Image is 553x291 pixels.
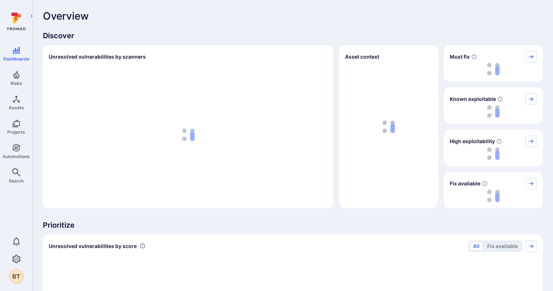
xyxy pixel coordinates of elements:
[3,56,29,62] span: Dashboards
[43,31,543,41] span: Discover
[9,269,24,284] button: BT
[27,12,36,20] button: Expand navigation menu
[7,129,25,135] span: Projects
[482,181,488,186] svg: Vulnerabilities with fix available
[487,105,500,118] img: Loading...
[487,63,500,75] img: Loading...
[497,96,503,102] svg: Confirmed exploitable by KEV
[9,105,24,110] span: Assets
[49,53,146,60] h2: Unresolved vulnerabilities by scanners
[450,138,495,145] span: High exploitability
[450,189,537,202] div: loading spinner
[9,178,24,184] span: Search
[444,172,543,208] div: Fix available
[444,45,543,82] div: Must fix
[450,63,537,76] div: loading spinner
[450,95,496,103] span: Known exploitable
[11,80,22,86] span: Risks
[43,10,89,22] span: Overview
[470,242,483,251] button: All
[29,13,34,19] i: Expand navigation menu
[182,129,195,141] img: Loading...
[49,67,328,202] div: loading spinner
[9,269,24,284] div: Billy Tinnes
[444,130,543,166] div: High exploitability
[487,148,500,160] img: Loading...
[487,190,500,202] img: Loading...
[3,154,30,159] span: Automations
[43,220,543,230] span: Prioritize
[450,147,537,160] div: loading spinner
[444,87,543,124] div: Known exploitable
[140,242,145,250] div: Number of vulnerabilities in status 'Open' 'Triaged' and 'In process' grouped by score
[450,53,470,60] span: Must fix
[49,243,137,250] span: Unresolved vulnerabilities by score
[450,180,480,187] span: Fix available
[450,105,537,118] div: loading spinner
[484,242,521,251] button: Fix available
[496,138,502,144] svg: EPSS score ≥ 0.7
[471,54,477,60] svg: Risk score >=40 , missed SLA
[345,53,379,60] span: Asset context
